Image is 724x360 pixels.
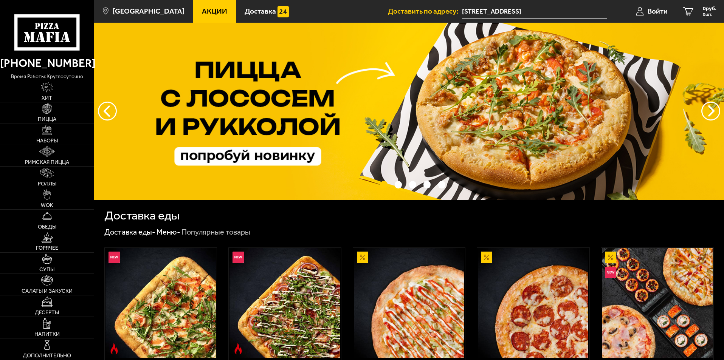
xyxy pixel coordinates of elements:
span: Супы [39,267,54,272]
img: Акционный [357,252,368,263]
span: Войти [648,8,668,15]
span: Римская пицца [25,160,69,165]
span: Доставить по адресу: [388,8,462,15]
a: НовинкаОстрое блюдоРимская с мясным ассорти [229,248,341,358]
a: Меню- [157,227,180,236]
span: Пицца [38,117,56,122]
img: Римская с креветками [105,248,216,358]
span: Роллы [38,181,56,187]
span: WOK [41,203,53,208]
img: Акционный [481,252,492,263]
input: Ваш адрес доставки [462,5,607,19]
a: АкционныйАль-Шам 25 см (тонкое тесто) [353,248,465,358]
span: Наборы [36,138,58,144]
img: Римская с мясным ассорти [229,248,340,358]
span: Горячее [36,246,58,251]
img: Акционный [605,252,616,263]
img: Новинка [605,267,616,278]
span: Акции [202,8,227,15]
img: 15daf4d41897b9f0e9f617042186c801.svg [278,6,289,17]
img: Новинка [233,252,244,263]
span: Обеды [38,224,56,230]
span: Хит [42,96,52,101]
a: АкционныйНовинкаВсё включено [601,248,713,358]
button: предыдущий [701,102,720,121]
img: Острое блюдо [233,343,244,355]
span: 0 шт. [703,12,716,17]
img: Всё включено [602,248,713,358]
span: Дополнительно [23,353,71,358]
img: Острое блюдо [109,343,120,355]
button: точки переключения [380,181,387,188]
span: 0 руб. [703,6,716,11]
button: точки переключения [438,181,445,188]
span: [GEOGRAPHIC_DATA] [113,8,184,15]
button: точки переключения [423,181,431,188]
img: Новинка [109,252,120,263]
a: Доставка еды- [104,227,155,236]
span: Салаты и закуски [22,289,73,294]
button: следующий [98,102,117,121]
span: Напитки [34,332,60,337]
div: Популярные товары [181,227,250,237]
a: НовинкаОстрое блюдоРимская с креветками [105,248,217,358]
img: Аль-Шам 25 см (тонкое тесто) [354,248,464,358]
button: точки переключения [409,181,416,188]
a: АкционныйПепперони 25 см (толстое с сыром) [477,248,589,358]
button: точки переключения [395,181,402,188]
span: Десерты [35,310,59,315]
img: Пепперони 25 см (толстое с сыром) [478,248,588,358]
h1: Доставка еды [104,210,180,222]
span: Доставка [245,8,276,15]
